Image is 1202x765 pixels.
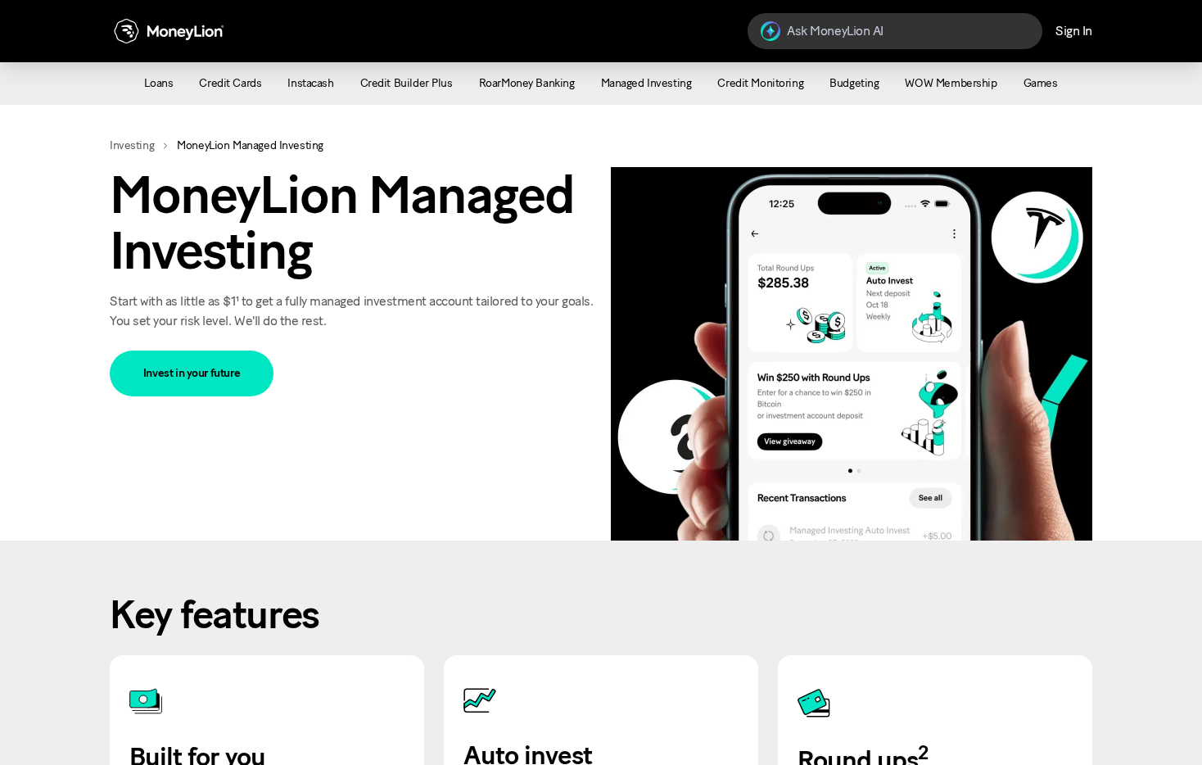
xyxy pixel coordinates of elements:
[110,593,1092,636] h5: Key features
[707,69,813,98] a: Credit Monitoring
[144,75,173,92] div: Loans
[1055,21,1092,41] a: Sign In
[110,292,598,331] div: Start with as little as $1¹ to get a fully managed investment account tailored to your goals. You...
[287,75,333,92] div: Instacash
[134,69,183,98] a: Loans
[895,69,1006,98] a: WOW Membership
[177,138,323,154] div: MoneyLion Managed Investing
[350,69,463,98] a: Credit Builder Plus
[110,351,273,396] a: Invest in your future
[748,13,1042,49] a: MoneyLion AI logoAsk MoneyLion AI
[1024,75,1058,92] div: Games
[601,75,692,92] div: Managed Investing
[905,75,996,92] div: WOW Membership
[143,365,240,382] span: Invest in your future
[469,69,585,98] a: RoarMoney Banking
[189,69,271,98] a: Credit Cards
[717,75,803,92] div: Credit Monitoring
[787,21,883,41] div: Ask MoneyLion AI
[360,75,453,92] div: Credit Builder Plus
[918,740,928,764] sup: 2
[591,69,702,98] a: Managed Investing
[829,75,879,92] div: Budgeting
[110,167,598,278] h1: MoneyLion Managed Investing
[110,13,228,48] img: MoneyLion logo
[110,138,154,152] a: Investing
[479,75,575,92] div: RoarMoney Banking
[820,69,888,98] a: Budgeting
[1014,69,1068,98] a: Games
[278,69,343,98] a: Instacash
[761,21,780,41] img: MoneyLion AI logo
[199,75,261,92] div: Credit Cards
